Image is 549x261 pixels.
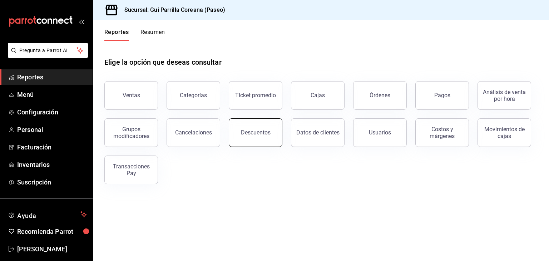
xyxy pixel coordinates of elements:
[104,156,158,184] button: Transacciones Pay
[109,126,153,139] div: Grupos modificadores
[5,52,88,59] a: Pregunta a Parrot AI
[123,92,140,99] div: Ventas
[17,210,78,219] span: Ayuda
[229,81,282,110] button: Ticket promedio
[17,177,87,187] span: Suscripción
[434,92,450,99] div: Pagos
[482,89,526,102] div: Análisis de venta por hora
[353,118,407,147] button: Usuarios
[17,90,87,99] span: Menú
[79,19,84,24] button: open_drawer_menu
[109,163,153,177] div: Transacciones Pay
[17,72,87,82] span: Reportes
[415,81,469,110] button: Pagos
[291,118,345,147] button: Datos de clientes
[104,29,165,41] div: navigation tabs
[478,81,531,110] button: Análisis de venta por hora
[353,81,407,110] button: Órdenes
[369,129,391,136] div: Usuarios
[104,81,158,110] button: Ventas
[104,118,158,147] button: Grupos modificadores
[17,125,87,134] span: Personal
[104,57,222,68] h1: Elige la opción que deseas consultar
[296,129,340,136] div: Datos de clientes
[17,160,87,169] span: Inventarios
[19,47,77,54] span: Pregunta a Parrot AI
[140,29,165,41] button: Resumen
[241,129,271,136] div: Descuentos
[370,92,390,99] div: Órdenes
[17,142,87,152] span: Facturación
[104,29,129,41] button: Reportes
[119,6,225,14] h3: Sucursal: Gui Parrilla Coreana (Paseo)
[291,81,345,110] a: Cajas
[482,126,526,139] div: Movimientos de cajas
[311,91,325,100] div: Cajas
[167,81,220,110] button: Categorías
[167,118,220,147] button: Cancelaciones
[415,118,469,147] button: Costos y márgenes
[229,118,282,147] button: Descuentos
[235,92,276,99] div: Ticket promedio
[17,227,87,236] span: Recomienda Parrot
[478,118,531,147] button: Movimientos de cajas
[180,92,207,99] div: Categorías
[17,244,87,254] span: [PERSON_NAME]
[8,43,88,58] button: Pregunta a Parrot AI
[17,107,87,117] span: Configuración
[420,126,464,139] div: Costos y márgenes
[175,129,212,136] div: Cancelaciones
